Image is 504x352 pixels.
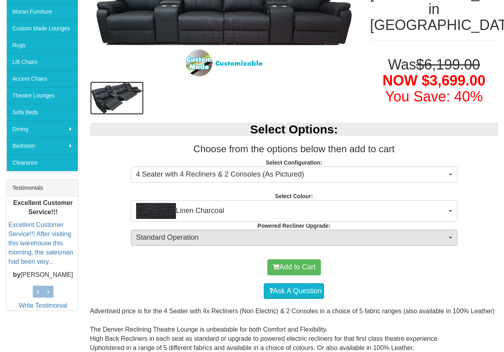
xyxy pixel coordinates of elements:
a: Theatre Lounges [6,87,78,104]
span: Linen Charcoal [136,203,447,219]
b: by [13,271,21,278]
strong: Select Colour: [275,193,313,199]
button: Linen CharcoalLinen Charcoal [131,200,457,222]
span: NOW $3,699.00 [383,72,486,89]
a: Bedroom [6,137,78,154]
a: Lift Chairs [6,54,78,70]
strong: Powered Recliner Upgrade: [257,223,330,229]
b: Excellent Customer Service!!! [13,199,73,215]
span: Standard Operation [136,233,447,243]
a: Moran Furniture [6,3,78,20]
strong: Select Configuration: [266,159,322,166]
h1: Was [370,57,498,104]
a: Rugs [6,37,78,54]
font: You Save: 40% [385,88,483,105]
h3: Choose from the options below then add to cart [90,144,498,154]
img: Linen Charcoal [136,203,176,219]
b: Select Options: [250,123,338,136]
div: Testimonials [6,180,78,196]
a: Clearance [6,154,78,171]
button: Standard Operation [131,230,457,246]
a: Excellent Customer Service!!! After visiting this warehouse this morning, the salesman had been v... [8,221,73,264]
p: [PERSON_NAME] [8,270,78,279]
a: Custom Made Lounges [6,20,78,37]
a: Dining [6,121,78,137]
button: Add to Cart [267,259,321,275]
button: 4 Seater with 4 Recliners & 2 Consoles (As Pictured) [131,167,457,183]
a: Ask A Question [264,283,324,299]
a: Write Testimonial [19,302,67,309]
a: Accent Chairs [6,70,78,87]
span: 4 Seater with 4 Recliners & 2 Consoles (As Pictured) [136,169,447,180]
del: $6,199.00 [416,56,480,73]
a: Sofa Beds [6,104,78,121]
